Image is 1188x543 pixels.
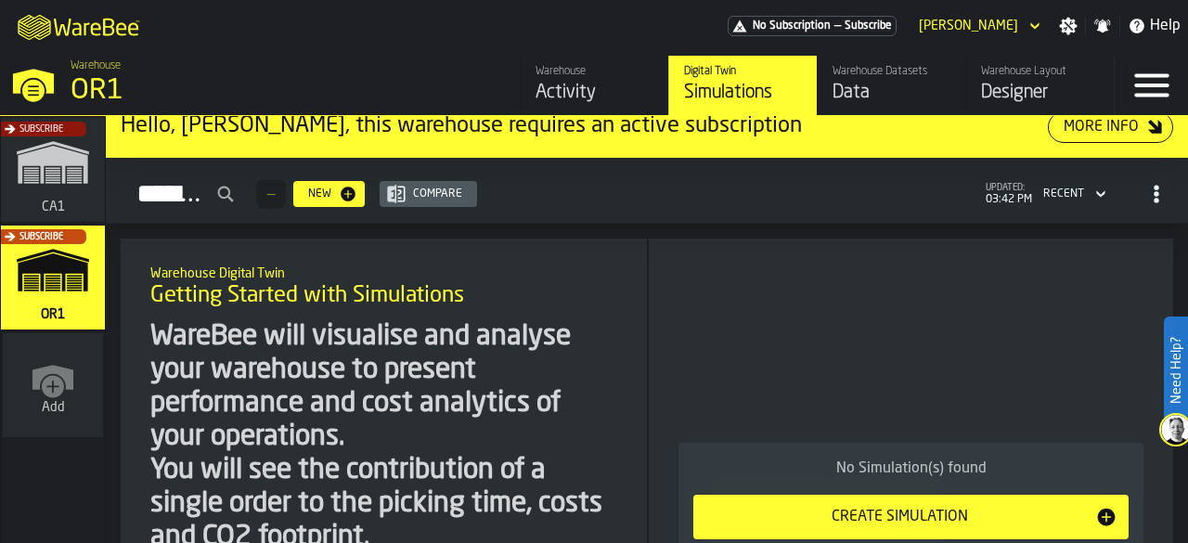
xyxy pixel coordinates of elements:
div: ItemListCard- [106,97,1188,158]
div: Compare [406,187,470,200]
button: button-Create Simulation [693,495,1129,539]
span: Subscribe [19,124,63,135]
a: link-to-/wh/i/02d92962-0f11-4133-9763-7cb092bceeef/simulations [1,226,105,333]
h2: Sub Title [150,263,617,281]
div: title-Getting Started with Simulations [136,253,632,320]
div: DropdownMenuValue-4 [1043,187,1084,200]
span: — [267,187,275,200]
div: DropdownMenuValue-Jasmine Lim [919,19,1018,33]
div: Simulations [684,80,802,106]
span: 03:42 PM [986,193,1032,206]
button: button-Compare [380,181,477,207]
div: Warehouse [536,65,653,78]
span: Add [42,400,65,415]
span: updated: [986,183,1032,193]
button: button-More Info [1048,111,1173,143]
span: Subscribe [845,19,892,32]
label: button-toggle-Notifications [1086,17,1119,35]
span: Help [1150,15,1181,37]
div: Warehouse Datasets [833,65,950,78]
div: New [301,187,339,200]
div: Create Simulation [704,506,1095,528]
label: button-toggle-Menu [1115,56,1188,115]
a: link-to-/wh/new [3,333,103,441]
a: link-to-/wh/i/02d92962-0f11-4133-9763-7cb092bceeef/designer [965,56,1114,115]
div: DropdownMenuValue-4 [1036,183,1110,205]
span: No Subscription [753,19,831,32]
div: Activity [536,80,653,106]
button: button-New [293,181,365,207]
div: Menu Subscription [728,16,897,36]
div: More Info [1056,116,1146,138]
div: Warehouse Layout [981,65,1099,78]
a: link-to-/wh/i/02d92962-0f11-4133-9763-7cb092bceeef/pricing/ [728,16,897,36]
span: — [834,19,841,32]
div: No Simulation(s) found [693,458,1129,480]
div: Hello, [PERSON_NAME], this warehouse requires an active subscription [121,111,1048,141]
div: Designer [981,80,1099,106]
a: link-to-/wh/i/76e2a128-1b54-4d66-80d4-05ae4c277723/simulations [1,118,105,226]
span: Warehouse [71,59,121,72]
div: DropdownMenuValue-Jasmine Lim [911,15,1044,37]
span: Subscribe [19,232,63,242]
a: link-to-/wh/i/02d92962-0f11-4133-9763-7cb092bceeef/simulations [668,56,817,115]
label: button-toggle-Help [1120,15,1188,37]
div: Digital Twin [684,65,802,78]
a: link-to-/wh/i/02d92962-0f11-4133-9763-7cb092bceeef/data [817,56,965,115]
div: Data [833,80,950,106]
h2: button-Simulations [106,158,1188,224]
a: link-to-/wh/i/02d92962-0f11-4133-9763-7cb092bceeef/feed/ [520,56,668,115]
label: button-toggle-Settings [1052,17,1085,35]
label: Need Help? [1166,318,1186,422]
span: Getting Started with Simulations [150,281,464,311]
div: ButtonLoadMore-Load More-Prev-First-Last [249,179,293,209]
div: OR1 [71,74,505,108]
